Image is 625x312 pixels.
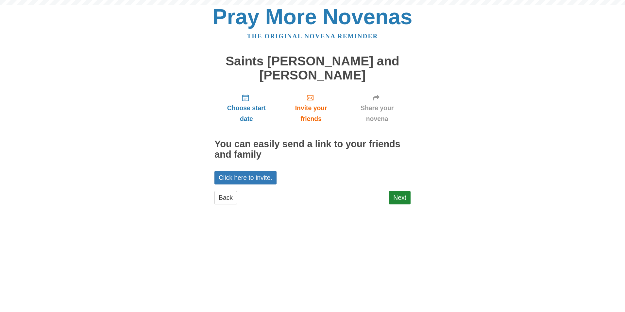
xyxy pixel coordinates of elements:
[389,191,411,204] a: Next
[214,139,411,160] h2: You can easily send a link to your friends and family
[247,33,378,40] a: The original novena reminder
[214,191,237,204] a: Back
[213,5,413,29] a: Pray More Novenas
[214,54,411,82] h1: Saints [PERSON_NAME] and [PERSON_NAME]
[285,103,337,124] span: Invite your friends
[279,89,344,128] a: Invite your friends
[214,171,277,184] a: Click here to invite.
[344,89,411,128] a: Share your novena
[221,103,272,124] span: Choose start date
[214,89,279,128] a: Choose start date
[350,103,404,124] span: Share your novena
